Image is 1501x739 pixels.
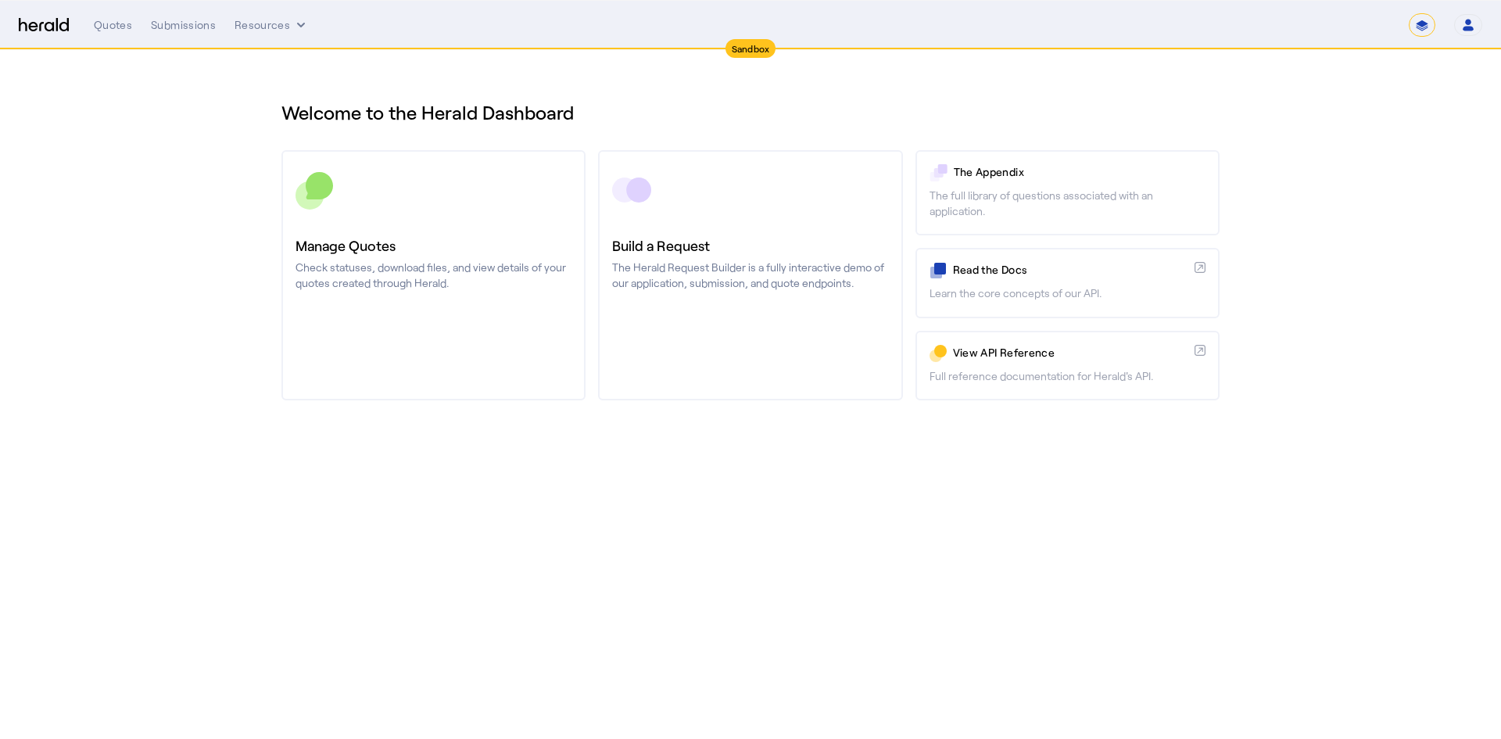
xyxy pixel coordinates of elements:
p: Full reference documentation for Herald's API. [930,368,1205,384]
p: Check statuses, download files, and view details of your quotes created through Herald. [296,260,571,291]
h1: Welcome to the Herald Dashboard [281,100,1220,125]
div: Quotes [94,17,132,33]
a: Build a RequestThe Herald Request Builder is a fully interactive demo of our application, submiss... [598,150,902,400]
p: Learn the core concepts of our API. [930,285,1205,301]
a: Manage QuotesCheck statuses, download files, and view details of your quotes created through Herald. [281,150,586,400]
img: Herald Logo [19,18,69,33]
div: Submissions [151,17,216,33]
button: Resources dropdown menu [235,17,309,33]
p: The Appendix [954,164,1205,180]
div: Sandbox [725,39,776,58]
a: View API ReferenceFull reference documentation for Herald's API. [915,331,1220,400]
p: Read the Docs [953,262,1188,278]
p: The Herald Request Builder is a fully interactive demo of our application, submission, and quote ... [612,260,888,291]
p: View API Reference [953,345,1188,361]
a: The AppendixThe full library of questions associated with an application. [915,150,1220,235]
h3: Manage Quotes [296,235,571,256]
a: Read the DocsLearn the core concepts of our API. [915,248,1220,317]
p: The full library of questions associated with an application. [930,188,1205,219]
h3: Build a Request [612,235,888,256]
